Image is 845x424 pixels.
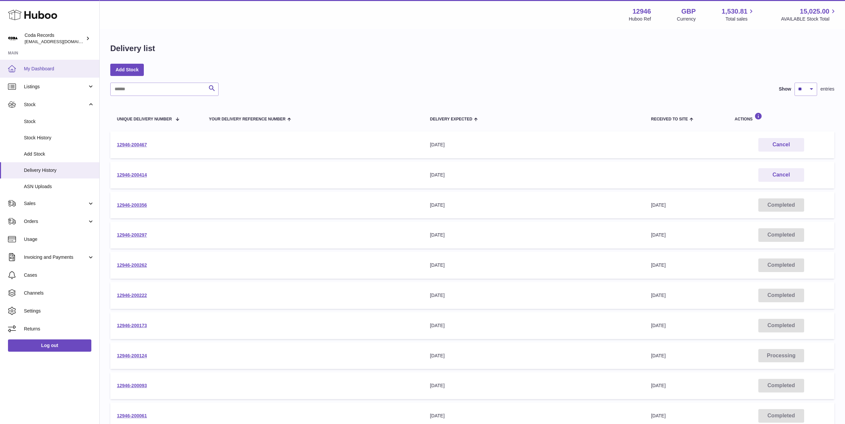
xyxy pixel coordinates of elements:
div: [DATE] [430,262,638,268]
div: [DATE] [430,292,638,299]
a: 12946-200297 [117,232,147,238]
span: Stock [24,102,87,108]
img: haz@pcatmedia.com [8,34,18,43]
span: [DATE] [651,413,666,418]
span: [DATE] [651,353,666,358]
span: Stock [24,118,94,125]
span: AVAILABLE Stock Total [781,16,837,22]
span: [DATE] [651,202,666,208]
span: Stock History [24,135,94,141]
div: [DATE] [430,232,638,238]
span: Unique Delivery Number [117,117,172,121]
span: [DATE] [651,383,666,388]
a: 12946-200414 [117,172,147,177]
a: Log out [8,339,91,351]
div: [DATE] [430,383,638,389]
span: Listings [24,84,87,90]
span: Sales [24,200,87,207]
div: [DATE] [430,322,638,329]
span: Usage [24,236,94,243]
span: [DATE] [651,232,666,238]
strong: 12946 [632,7,651,16]
a: 15,025.00 AVAILABLE Stock Total [781,7,837,22]
div: [DATE] [430,353,638,359]
span: Invoicing and Payments [24,254,87,260]
span: Delivery History [24,167,94,174]
span: [DATE] [651,293,666,298]
span: 15,025.00 [800,7,829,16]
div: [DATE] [430,142,638,148]
div: Coda Records [25,32,84,45]
span: ASN Uploads [24,183,94,190]
a: 12946-200173 [117,323,147,328]
span: Orders [24,218,87,225]
a: 12946-200356 [117,202,147,208]
span: Your Delivery Reference Number [209,117,286,121]
a: 12946-200061 [117,413,147,418]
a: 12946-200222 [117,293,147,298]
span: Settings [24,308,94,314]
span: entries [820,86,834,92]
label: Show [779,86,791,92]
span: My Dashboard [24,66,94,72]
span: Channels [24,290,94,296]
span: Delivery Expected [430,117,472,121]
span: Add Stock [24,151,94,157]
strong: GBP [681,7,696,16]
h1: Delivery list [110,43,155,54]
div: Huboo Ref [629,16,651,22]
a: 12946-200124 [117,353,147,358]
span: [DATE] [651,323,666,328]
span: Returns [24,326,94,332]
a: 12946-200262 [117,262,147,268]
a: Add Stock [110,64,144,76]
div: [DATE] [430,172,638,178]
span: Received to Site [651,117,688,121]
div: [DATE] [430,202,638,208]
span: Total sales [725,16,755,22]
a: 12946-200467 [117,142,147,147]
div: Actions [735,112,828,121]
div: Currency [677,16,696,22]
span: [DATE] [651,262,666,268]
button: Cancel [758,168,804,182]
span: 1,530.81 [722,7,748,16]
div: [DATE] [430,413,638,419]
button: Cancel [758,138,804,152]
span: Cases [24,272,94,278]
span: [EMAIL_ADDRESS][DOMAIN_NAME] [25,39,98,44]
a: 12946-200093 [117,383,147,388]
a: 1,530.81 Total sales [722,7,755,22]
